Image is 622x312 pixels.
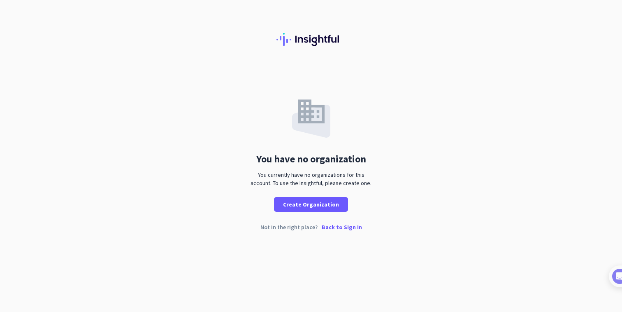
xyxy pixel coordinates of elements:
[256,154,366,164] div: You have no organization
[276,33,346,46] img: Insightful
[283,200,339,209] span: Create Organization
[322,224,362,230] p: Back to Sign In
[247,171,375,187] div: You currently have no organizations for this account. To use the Insightful, please create one.
[274,197,348,212] button: Create Organization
